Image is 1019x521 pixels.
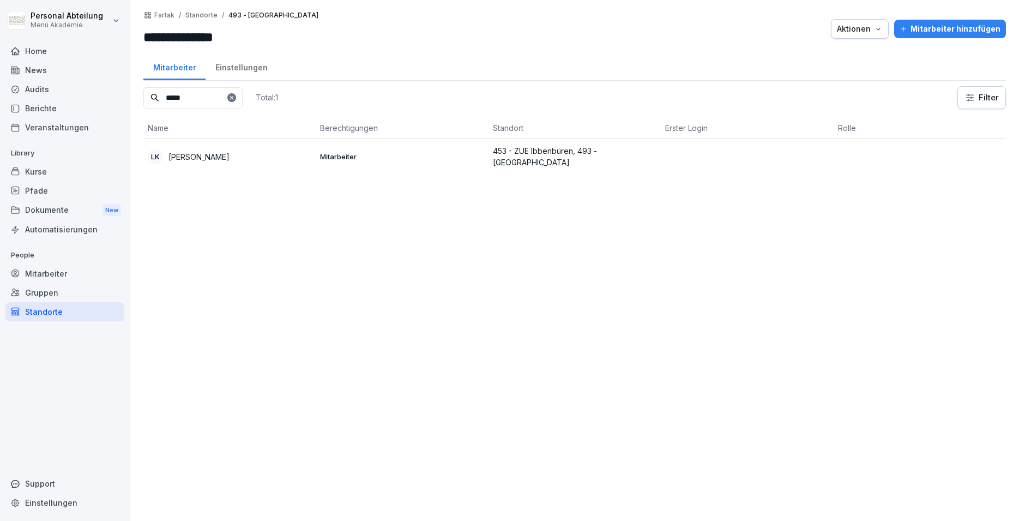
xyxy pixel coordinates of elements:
p: Menü Akademie [31,21,103,29]
p: / [179,11,181,19]
a: Berichte [5,99,124,118]
a: Veranstaltungen [5,118,124,137]
p: / [222,11,224,19]
div: Aktionen [837,23,883,35]
p: 493 - [GEOGRAPHIC_DATA] [228,11,318,19]
div: LK [148,149,163,164]
th: Rolle [834,118,1006,139]
div: Mitarbeiter hinzufügen [900,23,1000,35]
a: News [5,61,124,80]
th: Name [143,118,316,139]
button: Filter [958,87,1005,109]
a: Gruppen [5,283,124,302]
p: Standorte [185,11,218,19]
div: Dokumente [5,200,124,220]
th: Standort [489,118,661,139]
p: Total: 1 [256,92,278,103]
div: Filter [964,92,999,103]
a: Automatisierungen [5,220,124,239]
a: Home [5,41,124,61]
button: Mitarbeiter hinzufügen [894,20,1006,38]
a: Standorte [5,302,124,321]
p: Library [5,145,124,162]
p: People [5,247,124,264]
th: Erster Login [661,118,833,139]
a: Fartak [154,11,174,19]
a: DokumenteNew [5,200,124,220]
a: Kurse [5,162,124,181]
p: [PERSON_NAME] [168,151,230,163]
a: Einstellungen [206,52,277,80]
a: Pfade [5,181,124,200]
p: Personal Abteilung [31,11,103,21]
div: New [102,204,121,217]
a: Mitarbeiter [5,264,124,283]
button: Aktionen [831,19,889,39]
p: Mitarbeiter [320,152,484,161]
a: Audits [5,80,124,99]
th: Berechtigungen [316,118,488,139]
a: Mitarbeiter [143,52,206,80]
div: Support [5,474,124,493]
a: Einstellungen [5,493,124,512]
p: 453 - ZUE Ibbenbüren, 493 - [GEOGRAPHIC_DATA] [493,145,656,168]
